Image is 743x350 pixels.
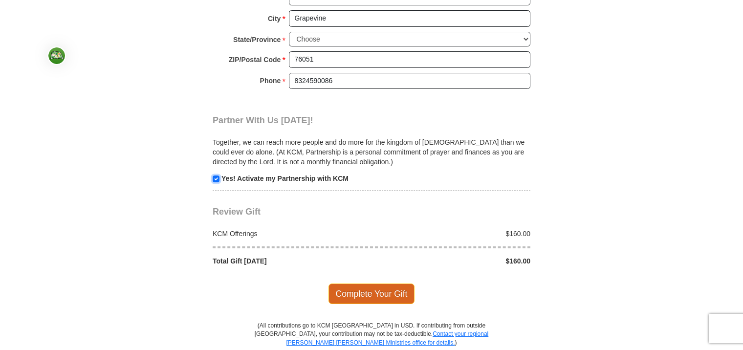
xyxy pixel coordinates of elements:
[371,256,536,266] div: $160.00
[213,207,261,217] span: Review Gift
[233,33,281,46] strong: State/Province
[213,115,313,125] span: Partner With Us [DATE]!
[371,229,536,239] div: $160.00
[286,330,488,346] a: Contact your regional [PERSON_NAME] [PERSON_NAME] Ministries office for details.
[208,229,372,239] div: KCM Offerings
[213,137,530,167] p: Together, we can reach more people and do more for the kingdom of [DEMOGRAPHIC_DATA] than we coul...
[328,284,415,304] span: Complete Your Gift
[208,256,372,266] div: Total Gift [DATE]
[260,74,281,87] strong: Phone
[268,12,281,25] strong: City
[229,53,281,66] strong: ZIP/Postal Code
[221,175,349,182] strong: Yes! Activate my Partnership with KCM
